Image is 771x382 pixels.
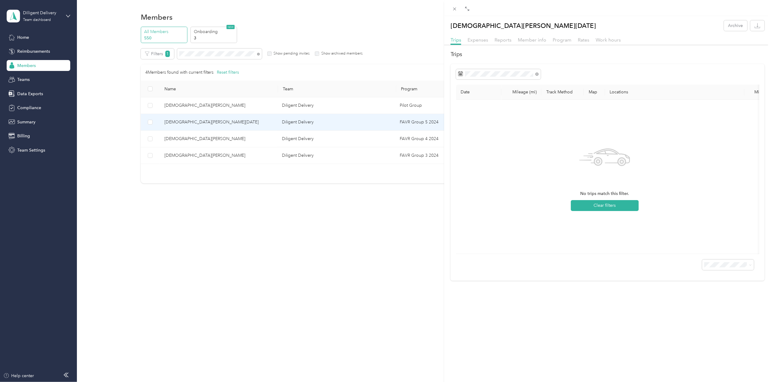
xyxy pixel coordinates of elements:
span: Trips [451,37,461,43]
span: Program [553,37,571,43]
p: [DEMOGRAPHIC_DATA][PERSON_NAME][DATE] [451,20,596,31]
h2: Trips [451,50,765,59]
th: Date [456,85,501,100]
button: Clear filters [571,200,639,211]
span: No trips match this filter. [580,190,629,197]
span: Member info [518,37,546,43]
span: Work hours [596,37,621,43]
iframe: Everlance-gr Chat Button Frame [737,348,771,382]
button: Archive [724,20,747,31]
th: Mileage (mi) [501,85,541,100]
th: Locations [605,85,744,100]
th: Map [584,85,605,100]
span: Expenses [468,37,488,43]
span: Rates [578,37,589,43]
span: Reports [495,37,511,43]
th: Track Method [541,85,584,100]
